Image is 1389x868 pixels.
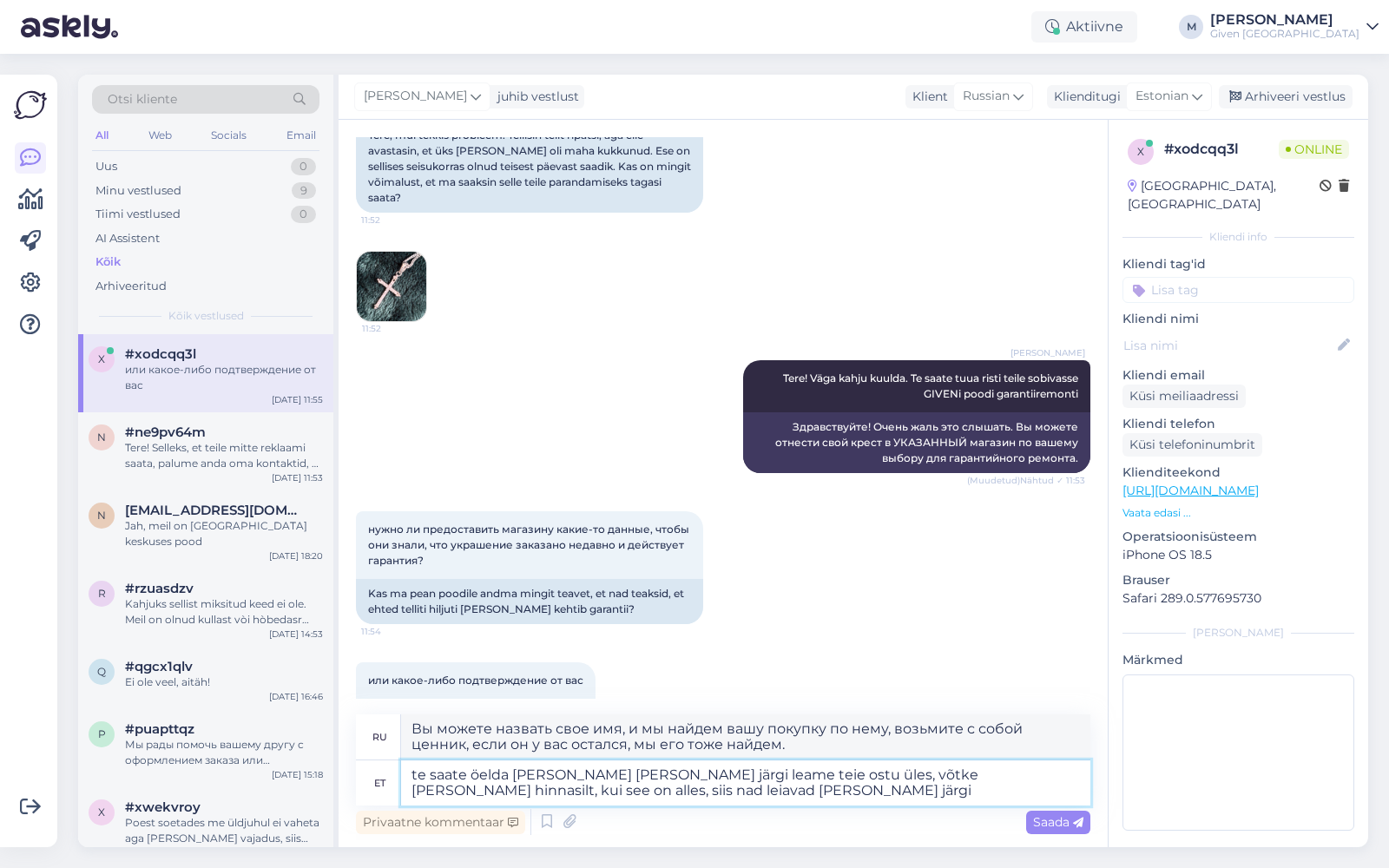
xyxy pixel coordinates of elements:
[1122,625,1354,641] div: [PERSON_NAME]
[1122,229,1354,245] div: Kliendi info
[1122,366,1354,385] p: Kliendi email
[1210,13,1359,27] div: [PERSON_NAME]
[125,581,194,596] span: #rzuasdzv
[967,474,1085,487] span: (Muudetud) Nähtud ✓ 11:53
[291,206,316,223] div: 0
[108,90,177,108] span: Otsi kliente
[125,659,193,674] span: #qgcx1qlv
[95,278,167,295] div: Arhiveeritud
[356,579,703,624] div: Kas ma pean poodile andma mingit teavet, et nad teaksid, et ehted telliti hiljuti [PERSON_NAME] k...
[905,88,948,106] div: Klient
[269,628,323,641] div: [DATE] 14:53
[14,89,47,122] img: Askly Logo
[98,352,105,365] span: x
[1122,483,1259,498] a: [URL][DOMAIN_NAME]
[1128,177,1320,214] div: [GEOGRAPHIC_DATA], [GEOGRAPHIC_DATA]
[1136,87,1188,106] span: Estonian
[125,362,323,393] div: или какое-либо подтверждение от вас
[783,372,1081,400] span: Tere! Väga kahju kuulda. Te saate tuua risti teile sobivasse GIVENi poodi garantiiremonti
[374,768,385,798] div: et
[125,596,323,628] div: Kahjuks sellist miksitud keed ei ole. Meil on olnud kullast vòi hòbedasr [PERSON_NAME] mumudega
[1164,139,1279,160] div: # xodcqq3l
[268,846,323,859] div: [DATE] 14:49
[1122,415,1354,433] p: Kliendi telefon
[372,722,387,752] div: ru
[362,322,427,335] span: 11:52
[368,523,692,567] span: нужно ли предоставить магазину какие-то данные, чтобы они знали, что украшение заказано недавно и...
[1122,505,1354,521] p: Vaata edasi ...
[963,87,1010,106] span: Russian
[743,412,1090,473] div: Здравствуйте! Очень жаль это слышать. Вы можете отнести свой крест в УКАЗАННЫЙ магазин по вашему ...
[1122,571,1354,589] p: Brauser
[361,214,426,227] span: 11:52
[368,674,583,687] span: или какое-либо подтверждение от вас
[356,121,703,213] div: Tere, mul tekkis probleem. Tellisin teilt ripatsi, aga eile avastasin, et üks [PERSON_NAME] oli m...
[1033,814,1083,830] span: Saada
[97,431,106,444] span: n
[95,182,181,200] div: Minu vestlused
[1122,277,1354,303] input: Lisa tag
[1179,15,1203,39] div: M
[97,509,106,522] span: n
[1031,11,1137,43] div: Aktiivne
[95,253,121,271] div: Kõik
[125,518,323,549] div: Jah, meil on [GEOGRAPHIC_DATA] keskuses pood
[292,182,316,200] div: 9
[95,158,117,175] div: Uus
[98,727,106,740] span: p
[272,768,323,781] div: [DATE] 15:18
[125,674,323,690] div: Ei ole veel, aitäh!
[1122,255,1354,273] p: Kliendi tag'id
[1010,346,1085,359] span: [PERSON_NAME]
[361,625,426,638] span: 11:54
[1279,140,1349,159] span: Online
[125,737,323,768] div: Мы рады помочь вашему другу с оформлением заказа или предоставить любую необходимую информацию.
[269,549,323,562] div: [DATE] 18:20
[1122,528,1354,546] p: Operatsioonisüsteem
[272,471,323,484] div: [DATE] 11:53
[125,815,323,846] div: Poest soetades me üldjuhul ei vaheta aga [PERSON_NAME] vajadus, siis andke meile [PERSON_NAME] le...
[1122,385,1246,408] div: Küsi meiliaadressi
[401,714,1090,759] textarea: Вы можете назвать свое имя, и мы найдем вашу покупку по нему, возьмите с собой ценник, если он у ...
[1047,88,1121,106] div: Klienditugi
[98,587,106,600] span: r
[95,206,181,223] div: Tiimi vestlused
[1219,85,1353,108] div: Arhiveeri vestlus
[357,252,426,321] img: Attachment
[125,346,196,362] span: #xodcqq3l
[125,503,306,518] span: nsheiko50@gmail.com
[207,124,250,147] div: Socials
[125,424,206,440] span: #ne9pv64m
[1122,310,1354,328] p: Kliendi nimi
[1122,433,1262,457] div: Küsi telefoninumbrit
[269,690,323,703] div: [DATE] 16:46
[97,665,106,678] span: q
[98,806,105,819] span: x
[125,799,201,815] span: #xwekvroy
[1122,546,1354,564] p: iPhone OS 18.5
[272,393,323,406] div: [DATE] 11:55
[1210,13,1379,41] a: [PERSON_NAME]Given [GEOGRAPHIC_DATA]
[145,124,175,147] div: Web
[1122,589,1354,608] p: Safari 289.0.577695730
[291,158,316,175] div: 0
[1137,145,1144,158] span: x
[490,88,579,106] div: juhib vestlust
[283,124,319,147] div: Email
[168,308,244,324] span: Kõik vestlused
[1122,651,1354,669] p: Märkmed
[364,87,467,106] span: [PERSON_NAME]
[1122,464,1354,482] p: Klienditeekond
[1210,27,1359,41] div: Given [GEOGRAPHIC_DATA]
[401,760,1090,806] textarea: te saate öelda [PERSON_NAME] [PERSON_NAME] järgi leame teie ostu üles, võtke [PERSON_NAME] hinnas...
[95,230,160,247] div: AI Assistent
[125,721,194,737] span: #puapttqz
[356,811,525,834] div: Privaatne kommentaar
[125,440,323,471] div: Tere! Selleks, et teile mitte reklaami saata, palume anda oma kontaktid, et teaksime [PERSON_NAME...
[92,124,112,147] div: All
[1123,336,1334,355] input: Lisa nimi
